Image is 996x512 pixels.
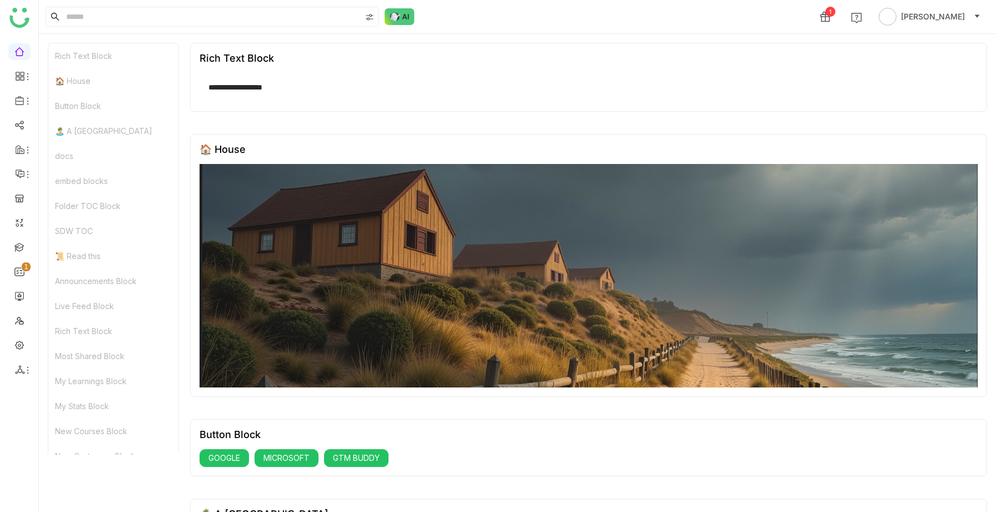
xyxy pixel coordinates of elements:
[200,449,249,467] button: GOOGLE
[901,11,965,23] span: [PERSON_NAME]
[48,419,178,444] div: New Courses Block
[48,43,178,68] div: Rich Text Block
[24,261,28,272] p: 1
[208,452,240,464] span: GOOGLE
[48,68,178,93] div: 🏠 House
[48,168,178,193] div: embed blocks
[48,218,178,243] div: SDW TOC
[385,8,415,25] img: ask-buddy-normal.svg
[324,449,389,467] button: GTM BUDDY
[333,452,380,464] span: GTM BUDDY
[200,164,978,387] img: 68553b2292361c547d91f02a
[48,369,178,394] div: My Learnings Block
[263,452,310,464] span: MICROSOFT
[48,294,178,319] div: Live Feed Block
[365,13,374,22] img: search-type.svg
[825,7,835,17] div: 1
[48,143,178,168] div: docs
[48,243,178,269] div: 📜 Read this
[879,8,897,26] img: avatar
[48,394,178,419] div: My Stats Block
[255,449,318,467] button: MICROSOFT
[48,93,178,118] div: Button Block
[48,319,178,344] div: Rich Text Block
[48,269,178,294] div: Announcements Block
[48,344,178,369] div: Most Shared Block
[200,52,274,64] div: Rich Text Block
[200,429,261,440] div: Button Block
[48,444,178,469] div: New Customers Block
[851,12,862,23] img: help.svg
[877,8,983,26] button: [PERSON_NAME]
[22,262,31,271] nz-badge-sup: 1
[200,143,246,155] div: 🏠 House
[48,193,178,218] div: Folder TOC Block
[9,8,29,28] img: logo
[48,118,178,143] div: 🏝️ A [GEOGRAPHIC_DATA]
